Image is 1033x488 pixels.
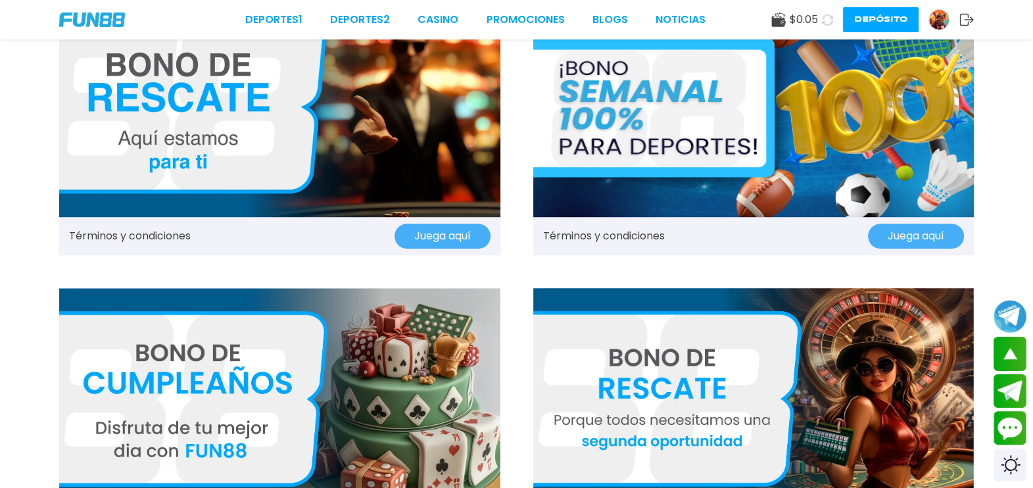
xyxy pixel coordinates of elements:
button: Depósito [843,7,919,32]
a: BLOGS [592,12,628,28]
a: Deportes2 [330,12,390,28]
button: Juega aquí [395,224,491,249]
button: Contact customer service [994,411,1026,445]
div: Switch theme [994,449,1026,481]
a: CASINO [418,12,458,28]
img: Company Logo [59,12,125,27]
span: $ 0.05 [790,12,818,28]
button: Join telegram channel [994,299,1026,333]
a: Promociones [487,12,565,28]
button: scroll up [994,337,1026,371]
a: NOTICIAS [656,12,706,28]
img: Avatar [929,10,949,30]
a: Avatar [928,9,959,30]
a: Términos y condiciones [69,228,191,244]
button: Join telegram [994,374,1026,408]
a: Deportes1 [245,12,302,28]
button: Juega aquí [868,224,964,249]
a: Términos y condiciones [543,228,665,244]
